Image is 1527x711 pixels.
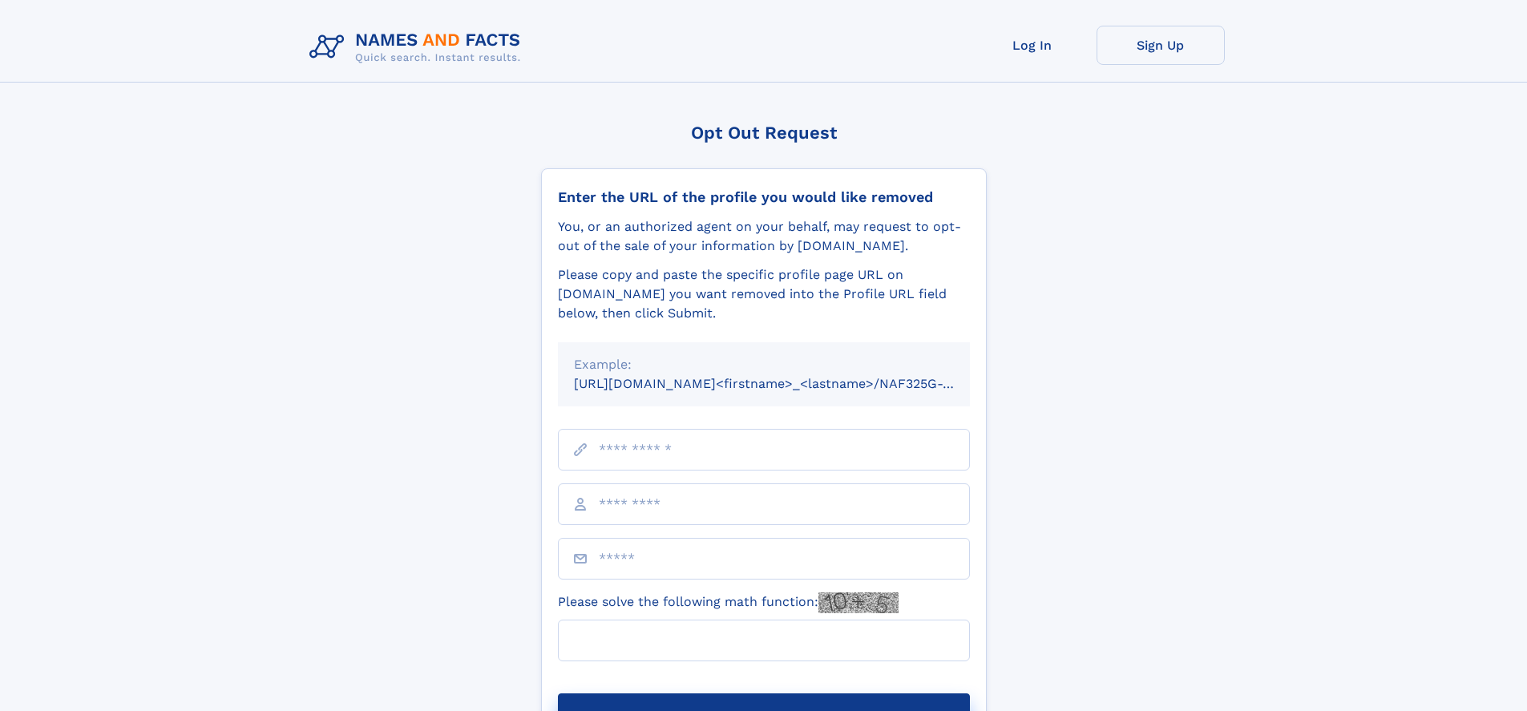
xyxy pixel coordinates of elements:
[558,217,970,256] div: You, or an authorized agent on your behalf, may request to opt-out of the sale of your informatio...
[968,26,1097,65] a: Log In
[303,26,534,69] img: Logo Names and Facts
[558,188,970,206] div: Enter the URL of the profile you would like removed
[558,265,970,323] div: Please copy and paste the specific profile page URL on [DOMAIN_NAME] you want removed into the Pr...
[558,592,899,613] label: Please solve the following math function:
[1097,26,1225,65] a: Sign Up
[574,355,954,374] div: Example:
[541,123,987,143] div: Opt Out Request
[574,376,1000,391] small: [URL][DOMAIN_NAME]<firstname>_<lastname>/NAF325G-xxxxxxxx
